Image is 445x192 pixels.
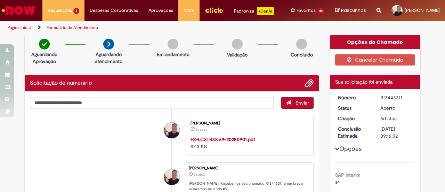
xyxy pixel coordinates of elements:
[8,25,32,30] a: Página inicial
[297,7,316,14] span: Favoritos
[30,80,92,86] h2: Solicitação de numerário Histórico de tíquete
[281,97,314,109] button: Enviar
[335,54,415,66] button: Cancelar Chamado
[341,7,366,14] span: Rascunhos
[194,172,205,177] span: 5d atrás
[380,125,413,139] div: [DATE] 09:16:52
[168,39,178,49] img: img-circle-grey.png
[39,39,50,49] img: check-circle-green.png
[291,51,313,58] p: Concluído
[73,8,79,14] span: 3
[205,5,224,15] img: click_logo_yellow_360x200.png
[196,128,207,132] span: 5d atrás
[335,172,361,178] b: SAP Interim
[5,21,291,34] ul: Trilhas de página
[164,122,180,138] div: Gabriel Vinicius Urias Santos
[148,7,173,14] span: Aprovações
[305,79,314,88] button: Adicionar anexos
[380,94,413,101] div: R13443311
[184,7,194,14] span: More
[47,25,98,30] a: Formulário de Atendimento
[227,51,248,58] p: Validação
[333,125,375,139] dt: Conclusão Estimada
[164,169,180,185] div: Gabriel Vinicius Urias Santos
[405,7,440,13] span: [PERSON_NAME]
[257,7,274,15] p: +GenAi
[1,3,37,17] img: ServiceNow
[333,115,375,122] dt: Criação
[380,115,397,122] time: 25/08/2025 10:16:47
[296,39,307,49] img: img-circle-grey.png
[103,39,114,49] img: arrow-next.png
[30,97,274,108] textarea: Digite sua mensagem aqui...
[380,115,413,122] div: 25/08/2025 10:16:47
[335,79,393,85] span: Sua solicitação foi enviada
[234,7,274,15] div: Padroniza
[380,105,413,112] div: Aberto
[194,172,205,177] time: 25/08/2025 10:16:47
[191,136,255,143] a: FS-LCSTBXKV9-20250901.pdf
[92,51,126,65] p: Aguardando atendimento
[27,51,61,65] p: Aguardando Aprovação
[191,136,306,150] div: 82.3 KB
[330,35,421,49] div: Opções do Chamado
[189,166,310,170] div: [PERSON_NAME]
[335,7,366,14] a: Rascunhos
[189,181,310,192] p: [PERSON_NAME]! Recebemos seu chamado R13443311 e em breve estaremos atuando.
[333,105,375,112] dt: Status
[232,39,243,49] img: img-circle-grey.png
[191,121,306,125] div: [PERSON_NAME]
[335,179,340,185] span: s4
[48,7,72,14] span: Requisições
[90,7,138,14] span: Despesas Corporativas
[296,100,309,106] span: Enviar
[380,115,397,122] span: 5d atrás
[333,94,375,101] dt: Número
[317,8,325,14] span: 44
[157,51,189,58] p: Em andamento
